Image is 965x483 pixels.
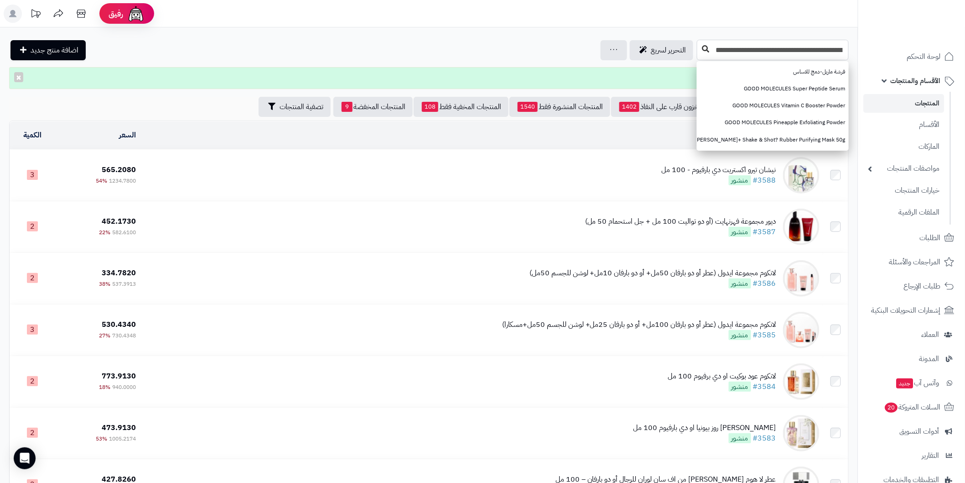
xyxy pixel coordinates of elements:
a: السعر [119,130,136,141]
span: التحرير لسريع [651,45,686,56]
img: ديور مجموعة فهرنهايت (أو دو تواليت 100 مل + جل استحمام 50 مل) [783,209,820,245]
span: منشور [729,330,751,340]
a: GOOD MOLECULES Super Peptide Serum [697,80,849,97]
a: تحديثات المنصة [24,5,47,25]
a: المنتجات المنشورة فقط1540 [509,97,610,117]
span: وآتس آب [896,377,939,389]
span: منشور [729,278,751,289]
div: لانكوم مجموعة ايدول (عطر أو دو بارفان 100مل+ أو دو بارفان 25مل+ لوشن للجسم 50مل+مسكارا) [502,320,776,330]
a: #3584 [753,381,776,392]
div: نيشان تيرو اكستريت دي بارفيوم - 100 مل [662,165,776,175]
span: السلات المتروكة [884,401,941,414]
span: 22% [99,228,110,236]
a: إشعارات التحويلات البنكية [864,299,960,321]
span: 1402 [619,102,639,112]
span: 537.3913 [112,280,136,288]
div: تم التعديل! [9,67,849,89]
a: المنتجات [864,94,944,113]
div: لانكوم مجموعة ايدول (عطر أو دو بارفان 50مل+ أو دو بارفان 10مل+ لوشن للجسم 50مل) [529,268,776,278]
a: #3585 [753,330,776,341]
span: التقارير [922,449,939,462]
span: 1234.7800 [109,177,136,185]
span: 38% [99,280,110,288]
span: 1005.2174 [109,435,136,443]
span: 3 [27,325,38,335]
img: مايسون لانكوم روز بيونيا او دي بارفيوم 100 مل [783,415,820,451]
span: 940.0000 [112,383,136,391]
span: رفيق [109,8,123,19]
a: مواصفات المنتجات [864,159,944,178]
span: 565.2080 [102,164,136,175]
a: وآتس آبجديد [864,372,960,394]
a: #3587 [753,226,776,237]
a: #3588 [753,175,776,186]
a: اضافة منتج جديد [10,40,86,60]
a: المراجعات والأسئلة [864,251,960,273]
span: منشور [729,382,751,392]
span: إشعارات التحويلات البنكية [872,304,941,317]
a: خيارات المنتجات [864,181,944,200]
a: الملفات الرقمية [864,203,944,222]
a: DR [PERSON_NAME]+ Shake & Shot? Rubber Purifying Mask 50g [697,131,849,148]
span: 2 [27,273,38,283]
div: ديور مجموعة فهرنهايت (أو دو تواليت 100 مل + جل استحمام 50 مل) [585,216,776,227]
img: لانكوم مجموعة ايدول (عطر أو دو بارفان 50مل+ أو دو بارفان 10مل+ لوشن للجسم 50مل) [783,260,820,297]
span: 3 [27,170,38,180]
span: الأقسام والمنتجات [891,74,941,87]
a: المدونة [864,348,960,370]
span: 9 [342,102,353,112]
span: لوحة التحكم [907,50,941,63]
a: التقارير [864,445,960,467]
span: الطلبات [920,231,941,244]
span: 54% [96,177,107,185]
span: جديد [897,378,913,388]
span: 1540 [518,102,538,112]
span: العملاء [922,328,939,341]
span: منشور [729,175,751,185]
a: الماركات [864,137,944,157]
span: 452.1730 [102,216,136,227]
span: 582.6100 [112,228,136,236]
span: 2 [27,221,38,231]
span: 473.9130 [102,422,136,433]
a: GOOD MOLECULES Pineapple Exfoliating Powder [697,114,849,131]
a: مخزون قارب على النفاذ1402 [611,97,710,117]
span: 53% [96,435,107,443]
span: 108 [422,102,438,112]
img: logo-2.png [903,24,956,43]
a: GOOD MOLECULES Vitamin C Booster Powder [697,97,849,114]
span: اضافة منتج جديد [31,45,78,56]
a: المنتجات المخفية فقط108 [414,97,508,117]
a: السلات المتروكة20 [864,396,960,418]
a: #3583 [753,433,776,444]
span: المراجعات والأسئلة [889,256,941,268]
span: 334.7820 [102,268,136,278]
a: العملاء [864,324,960,346]
a: المنتجات المخفضة9 [333,97,413,117]
span: 530.4340 [102,319,136,330]
span: منشور [729,433,751,443]
span: أدوات التسويق [900,425,939,438]
span: المدونة [919,352,939,365]
span: 27% [99,331,110,340]
a: فرشة ماربل-دمج للاساس [697,63,849,80]
button: تصفية المنتجات [259,97,331,117]
span: منشور [729,227,751,237]
a: الطلبات [864,227,960,249]
span: تصفية المنتجات [280,101,323,112]
span: 18% [99,383,110,391]
img: لانكوم عود بوكيت او دي برفيوم 100 مل [783,363,820,400]
span: 20 [885,403,898,413]
a: #3586 [753,278,776,289]
span: 730.4348 [112,331,136,340]
a: طلبات الإرجاع [864,275,960,297]
span: طلبات الإرجاع [904,280,941,293]
a: أدوات التسويق [864,420,960,442]
div: لانكوم عود بوكيت او دي برفيوم 100 مل [668,371,776,382]
a: لوحة التحكم [864,46,960,68]
img: لانكوم مجموعة ايدول (عطر أو دو بارفان 100مل+ أو دو بارفان 25مل+ لوشن للجسم 50مل+مسكارا) [783,312,820,348]
div: [PERSON_NAME] روز بيونيا او دي بارفيوم 100 مل [633,423,776,433]
span: 2 [27,376,38,386]
a: التحرير لسريع [630,40,693,60]
button: × [14,72,23,82]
